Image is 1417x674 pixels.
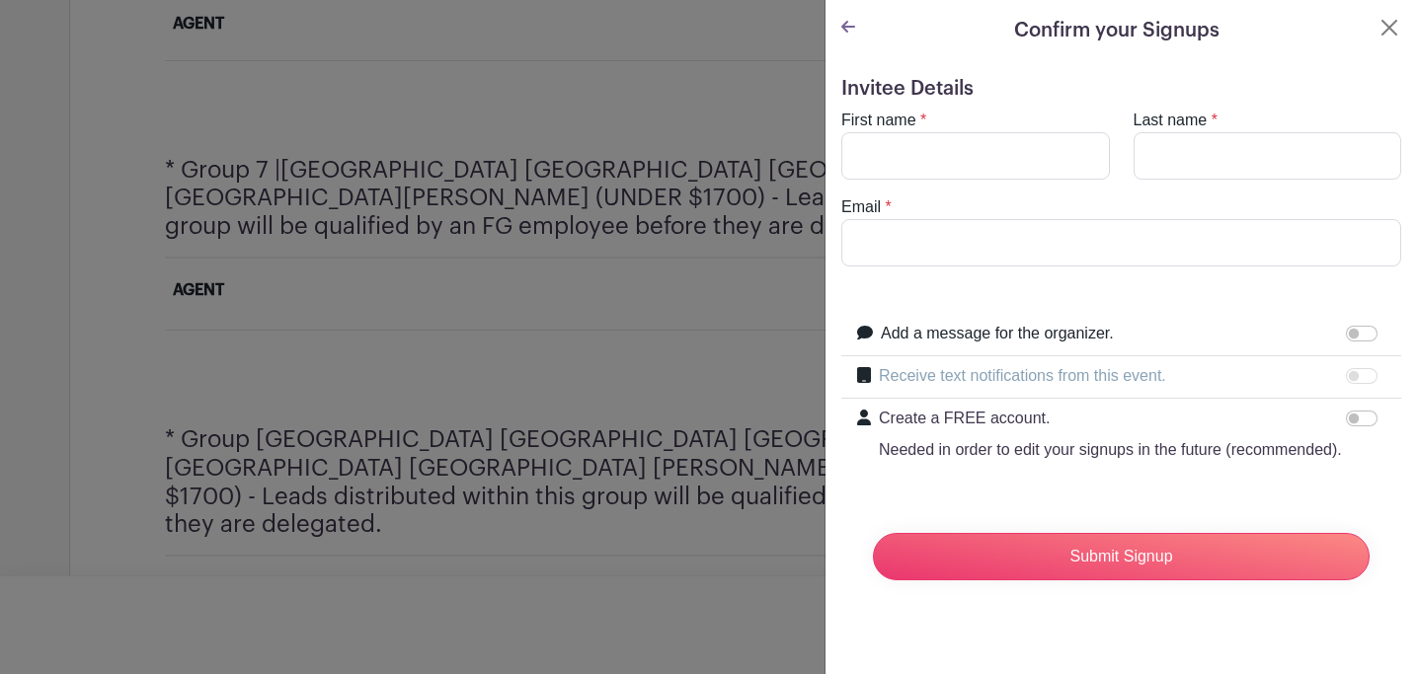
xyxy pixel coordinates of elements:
[879,407,1342,430] p: Create a FREE account.
[841,77,1401,101] h5: Invitee Details
[873,533,1370,580] input: Submit Signup
[879,438,1342,462] p: Needed in order to edit your signups in the future (recommended).
[879,364,1166,388] label: Receive text notifications from this event.
[841,195,881,219] label: Email
[1134,109,1208,132] label: Last name
[1378,16,1401,39] button: Close
[1014,16,1220,45] h5: Confirm your Signups
[881,322,1114,345] label: Add a message for the organizer.
[841,109,916,132] label: First name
